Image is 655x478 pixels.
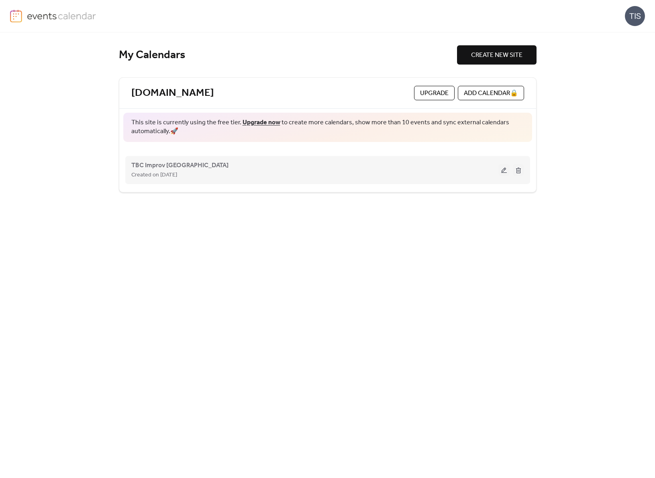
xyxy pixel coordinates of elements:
[414,86,455,100] button: Upgrade
[131,170,177,180] span: Created on [DATE]
[457,45,537,65] button: CREATE NEW SITE
[625,6,645,26] div: TIS
[471,51,522,60] span: CREATE NEW SITE
[27,10,96,22] img: logo-type
[131,87,214,100] a: [DOMAIN_NAME]
[131,161,229,170] span: TBC Improv [GEOGRAPHIC_DATA]
[131,118,524,136] span: This site is currently using the free tier. to create more calendars, show more than 10 events an...
[119,48,457,62] div: My Calendars
[10,10,22,22] img: logo
[243,116,280,129] a: Upgrade now
[131,163,229,168] a: TBC Improv [GEOGRAPHIC_DATA]
[420,89,449,98] span: Upgrade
